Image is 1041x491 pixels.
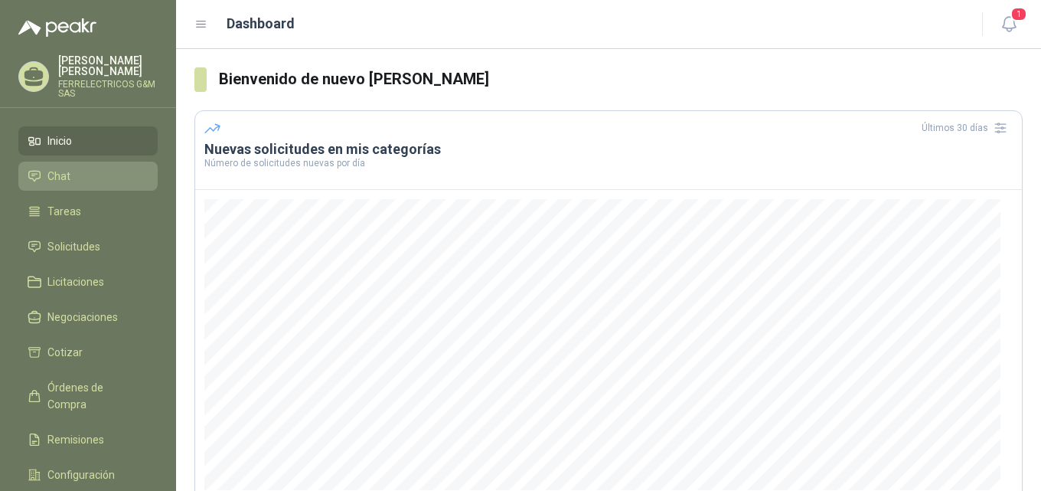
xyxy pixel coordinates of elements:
a: Configuración [18,460,158,489]
button: 1 [995,11,1023,38]
span: Configuración [47,466,115,483]
span: Tareas [47,203,81,220]
h3: Nuevas solicitudes en mis categorías [204,140,1013,159]
img: Logo peakr [18,18,96,37]
h3: Bienvenido de nuevo [PERSON_NAME] [219,67,1023,91]
span: Cotizar [47,344,83,361]
a: Chat [18,162,158,191]
span: Inicio [47,133,72,149]
a: Órdenes de Compra [18,373,158,419]
span: 1 [1010,7,1027,21]
span: Órdenes de Compra [47,379,143,413]
a: Tareas [18,197,158,226]
span: Remisiones [47,431,104,448]
p: FERRELECTRICOS G&M SAS [58,80,158,98]
a: Cotizar [18,338,158,367]
a: Licitaciones [18,267,158,296]
a: Negociaciones [18,303,158,332]
span: Chat [47,168,70,185]
p: Número de solicitudes nuevas por día [204,159,1013,168]
a: Inicio [18,126,158,155]
p: [PERSON_NAME] [PERSON_NAME] [58,55,158,77]
h1: Dashboard [227,13,295,34]
div: Últimos 30 días [922,116,1013,140]
span: Negociaciones [47,309,118,326]
span: Licitaciones [47,273,104,290]
a: Solicitudes [18,232,158,261]
span: Solicitudes [47,238,100,255]
a: Remisiones [18,425,158,454]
